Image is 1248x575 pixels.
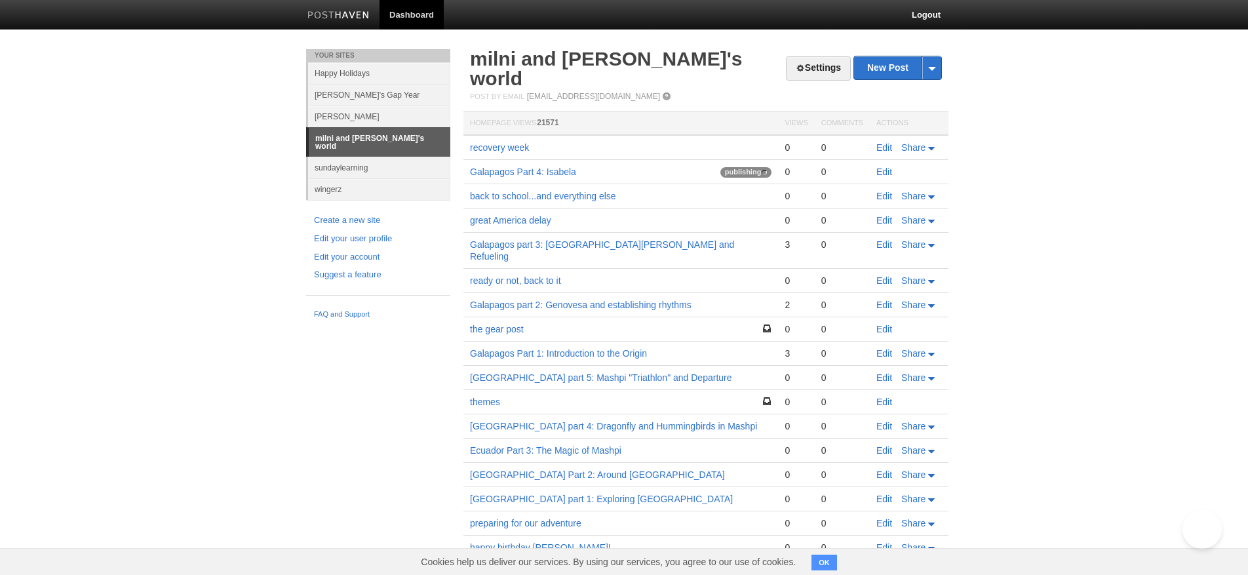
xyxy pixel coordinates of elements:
div: 0 [785,142,808,153]
a: [PERSON_NAME] [308,106,450,127]
a: Edit [876,348,892,359]
a: milni and [PERSON_NAME]'s world [309,128,450,157]
a: Edit [876,167,892,177]
div: 3 [785,239,808,250]
a: [PERSON_NAME]'s Gap Year [308,84,450,106]
div: 0 [785,469,808,481]
a: Galapagos part 3: [GEOGRAPHIC_DATA][PERSON_NAME] and Refueling [470,239,734,262]
div: 0 [821,517,863,529]
img: loading-tiny-gray.gif [762,170,767,175]
div: 0 [785,493,808,505]
a: Edit [876,445,892,456]
div: 0 [785,420,808,432]
a: Galapagos part 2: Genovesa and establishing rhythms [470,300,692,310]
a: [GEOGRAPHIC_DATA] part 1: Exploring [GEOGRAPHIC_DATA] [470,494,733,504]
div: 0 [821,445,863,456]
div: 0 [785,323,808,335]
div: 0 [821,190,863,202]
a: sundaylearning [308,157,450,178]
div: 0 [821,347,863,359]
a: great America delay [470,215,551,226]
div: 0 [821,166,863,178]
div: 0 [821,239,863,250]
th: Views [778,111,814,136]
div: 0 [821,372,863,384]
a: the gear post [470,324,524,334]
span: publishing [720,167,772,178]
a: milni and [PERSON_NAME]'s world [470,48,743,89]
a: wingerz [308,178,450,200]
a: Suggest a feature [314,268,442,282]
a: Edit [876,421,892,431]
a: New Post [854,56,941,79]
a: Edit your user profile [314,232,442,246]
a: Edit [876,324,892,334]
a: ready or not, back to it [470,275,561,286]
span: Share [901,445,926,456]
a: Ecuador Part 3: The Magic of Mashpi [470,445,621,456]
a: Edit your account [314,250,442,264]
div: 0 [785,396,808,408]
a: [EMAIL_ADDRESS][DOMAIN_NAME] [527,92,660,101]
th: Actions [870,111,948,136]
a: Edit [876,542,892,553]
span: Share [901,142,926,153]
div: 0 [821,323,863,335]
div: 0 [785,166,808,178]
div: 0 [821,142,863,153]
a: Edit [876,191,892,201]
span: Share [901,421,926,431]
div: 0 [785,214,808,226]
a: Edit [876,494,892,504]
a: Edit [876,518,892,528]
span: Post by Email [470,92,524,100]
a: Happy Holidays [308,62,450,84]
span: Cookies help us deliver our services. By using our services, you agree to our use of cookies. [408,549,809,575]
span: Share [901,494,926,504]
a: Create a new site [314,214,442,228]
span: Share [901,372,926,383]
div: 0 [821,275,863,287]
div: 0 [821,469,863,481]
a: [GEOGRAPHIC_DATA] Part 2: Around [GEOGRAPHIC_DATA] [470,469,725,480]
div: 2 [785,299,808,311]
span: Share [901,275,926,286]
button: OK [811,555,837,570]
span: Share [901,300,926,310]
a: Galapagos Part 1: Introduction to the Origin [470,348,647,359]
a: Edit [876,300,892,310]
div: 0 [785,445,808,456]
div: 0 [821,493,863,505]
iframe: Help Scout Beacon - Open [1182,509,1222,549]
div: 0 [821,396,863,408]
a: [GEOGRAPHIC_DATA] part 5: Mashpi "Triathlon" and Departure [470,372,732,383]
a: Edit [876,397,892,407]
div: 0 [785,372,808,384]
a: preparing for our adventure [470,518,581,528]
a: Edit [876,469,892,480]
span: 21571 [537,118,558,127]
li: Your Sites [306,49,450,62]
div: 0 [821,299,863,311]
span: Share [901,191,926,201]
span: Share [901,469,926,480]
a: Edit [876,215,892,226]
th: Homepage Views [463,111,778,136]
div: 0 [785,542,808,553]
div: 0 [785,190,808,202]
span: Share [901,348,926,359]
a: happy birthday [PERSON_NAME]! [470,542,611,553]
div: 0 [785,275,808,287]
div: 0 [821,214,863,226]
a: Settings [786,56,851,81]
span: Share [901,542,926,553]
span: Share [901,215,926,226]
a: back to school...and everything else [470,191,616,201]
th: Comments [815,111,870,136]
span: Share [901,518,926,528]
a: themes [470,397,500,407]
div: 0 [821,420,863,432]
a: FAQ and Support [314,309,442,321]
a: Edit [876,275,892,286]
a: Edit [876,372,892,383]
